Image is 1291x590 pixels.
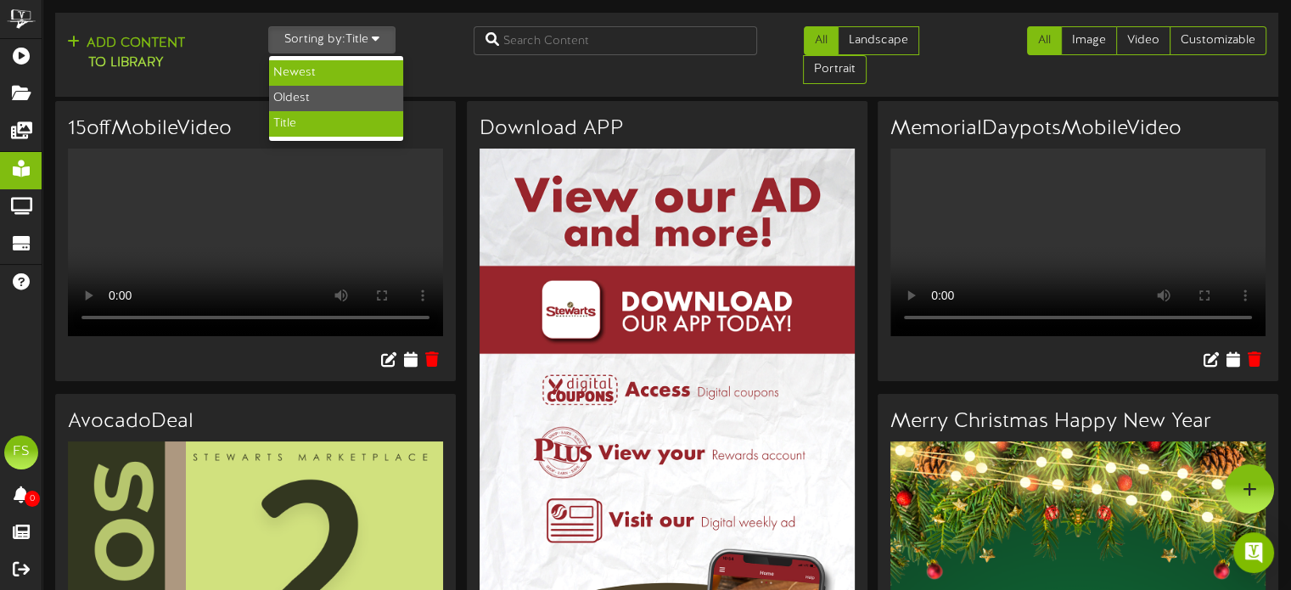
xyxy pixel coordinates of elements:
button: Add Contentto Library [62,33,190,74]
a: Image [1061,26,1117,55]
div: Open Intercom Messenger [1233,532,1274,573]
a: Landscape [838,26,919,55]
button: Sorting by:Title [268,26,396,53]
span: 0 [25,491,40,507]
div: Oldest [269,86,403,111]
h3: Download APP [480,118,855,140]
div: Newest [269,60,403,86]
a: All [804,26,839,55]
video: Your browser does not support HTML5 video. [890,149,1266,336]
h3: AvocadoDeal [68,411,443,433]
a: Portrait [803,55,867,84]
video: Your browser does not support HTML5 video. [68,149,443,336]
h3: Merry Christmas Happy New Year [890,411,1266,433]
a: All [1027,26,1062,55]
div: Sorting by:Title [268,55,404,142]
h3: MemorialDaypotsMobileVideo [890,118,1266,140]
input: Search Content [474,26,757,55]
div: Title [269,111,403,137]
a: Video [1116,26,1170,55]
div: FS [4,435,38,469]
h3: 15offMobileVideo [68,118,443,140]
a: Customizable [1170,26,1266,55]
